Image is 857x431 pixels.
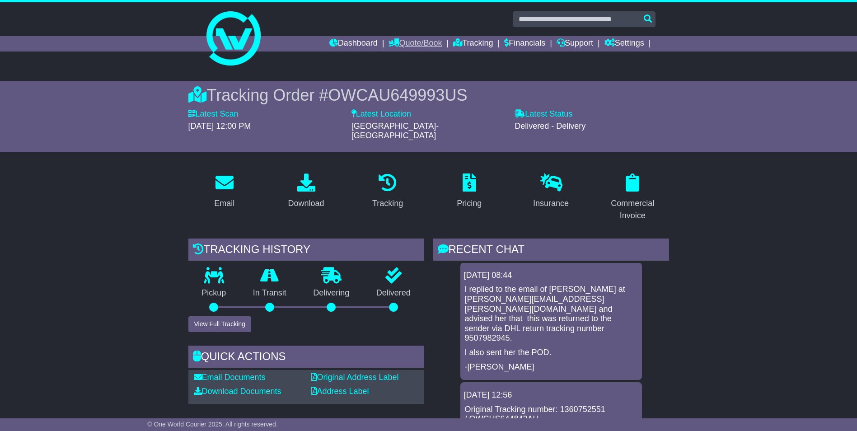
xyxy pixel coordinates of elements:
p: -[PERSON_NAME] [465,362,637,372]
div: Tracking [372,197,403,210]
p: I replied to the email of [PERSON_NAME] at [PERSON_NAME][EMAIL_ADDRESS][PERSON_NAME][DOMAIN_NAME]... [465,285,637,343]
div: Quick Actions [188,346,424,370]
div: [DATE] 12:56 [464,390,638,400]
a: Download [282,170,330,213]
label: Latest Scan [188,109,239,119]
button: View Full Tracking [188,316,251,332]
div: [DATE] 08:44 [464,271,638,281]
label: Latest Location [351,109,411,119]
span: OWCAU649993US [328,86,467,104]
a: Tracking [366,170,409,213]
p: I also sent her the POD. [465,348,637,358]
div: Tracking history [188,239,424,263]
a: Support [557,36,593,52]
p: Original Tracking number: 1360752551 / OWCUS644843AU. [465,405,637,424]
span: [DATE] 12:00 PM [188,122,251,131]
a: Settings [604,36,644,52]
a: Dashboard [329,36,378,52]
span: [GEOGRAPHIC_DATA]-[GEOGRAPHIC_DATA] [351,122,439,141]
p: Delivering [300,288,363,298]
label: Latest Status [515,109,572,119]
span: © One World Courier 2025. All rights reserved. [147,421,278,428]
a: Pricing [451,170,487,213]
p: Pickup [188,288,240,298]
p: In Transit [239,288,300,298]
a: Email Documents [194,373,266,382]
a: Tracking [453,36,493,52]
a: Original Address Label [311,373,399,382]
span: Delivered - Delivery [515,122,585,131]
div: Email [214,197,234,210]
div: Download [288,197,324,210]
a: Commercial Invoice [596,170,669,225]
a: Download Documents [194,387,281,396]
div: Tracking Order # [188,85,669,105]
div: Commercial Invoice [602,197,663,222]
p: Delivered [363,288,424,298]
a: Insurance [527,170,575,213]
a: Financials [504,36,545,52]
a: Email [208,170,240,213]
a: Address Label [311,387,369,396]
a: Quote/Book [389,36,442,52]
div: RECENT CHAT [433,239,669,263]
div: Insurance [533,197,569,210]
div: Pricing [457,197,482,210]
